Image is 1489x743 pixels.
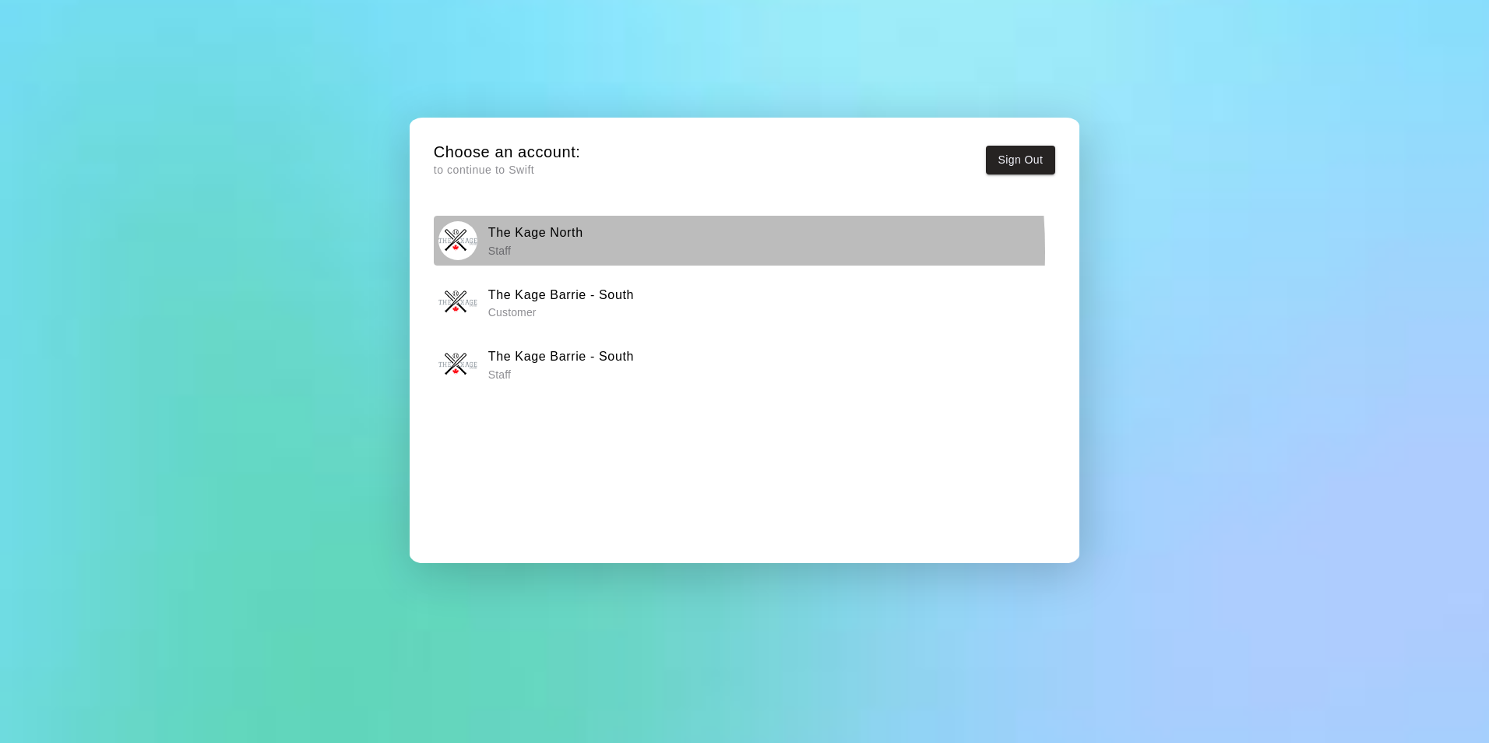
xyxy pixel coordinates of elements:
[434,216,1055,265] button: The Kage NorthThe Kage North Staff
[434,340,1055,389] button: The Kage Barrie - SouthThe Kage Barrie - South Staff
[434,278,1055,327] button: The Kage Barrie - SouthThe Kage Barrie - South Customer
[488,285,634,305] h6: The Kage Barrie - South
[434,142,581,163] h5: Choose an account:
[488,223,583,243] h6: The Kage North
[986,146,1056,174] button: Sign Out
[438,221,477,260] img: The Kage North
[488,305,634,320] p: Customer
[438,345,477,384] img: The Kage Barrie - South
[438,283,477,322] img: The Kage Barrie - South
[488,347,634,367] h6: The Kage Barrie - South
[488,243,583,259] p: Staff
[488,367,634,382] p: Staff
[434,162,581,178] p: to continue to Swift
